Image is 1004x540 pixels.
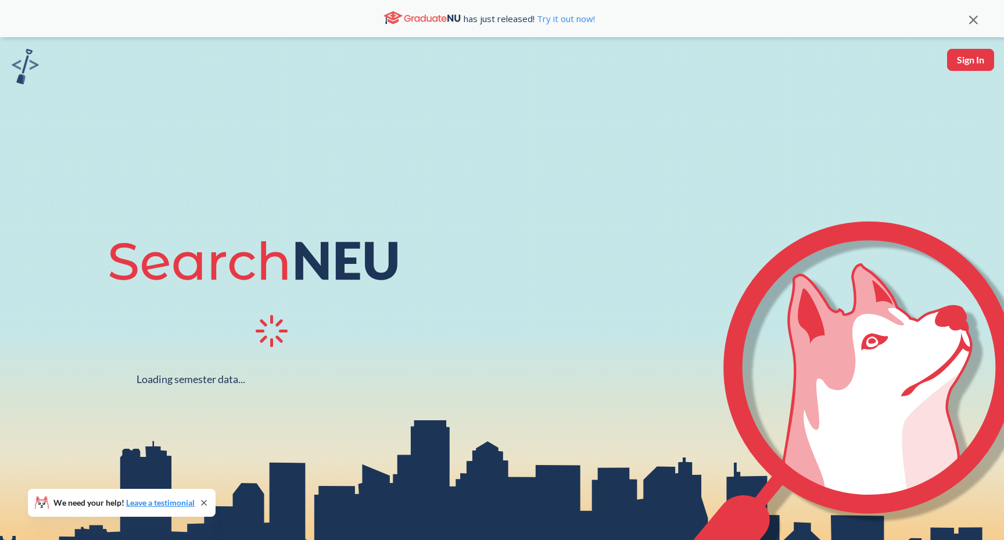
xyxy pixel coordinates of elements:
a: sandbox logo [12,49,39,88]
img: sandbox logo [12,49,39,84]
span: We need your help! [53,499,195,507]
a: Leave a testimonial [126,498,195,507]
span: has just released! [464,12,595,25]
button: Sign In [947,49,994,71]
a: Try it out now! [535,13,595,24]
div: Loading semester data... [137,373,245,386]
